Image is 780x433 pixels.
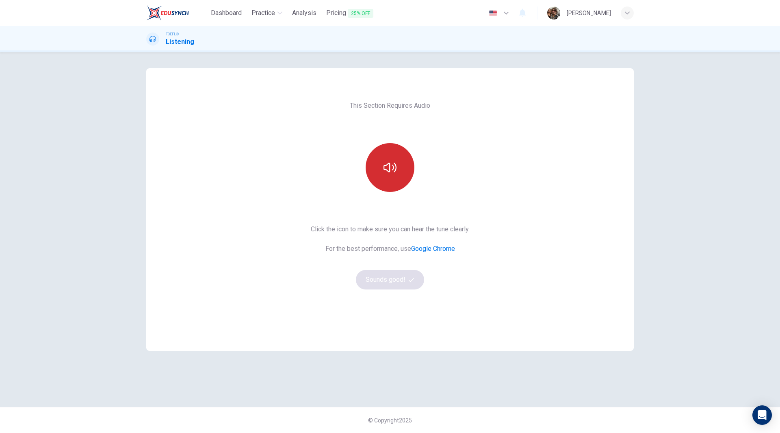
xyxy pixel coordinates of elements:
span: For the best performance, use [311,244,470,254]
img: Profile picture [547,7,560,20]
button: Dashboard [208,6,245,20]
span: This Section Requires Audio [350,101,430,111]
div: Open Intercom Messenger [752,405,772,425]
span: Practice [251,8,275,18]
div: [PERSON_NAME] [567,8,611,18]
img: en [488,10,498,16]
span: TOEFL® [166,31,179,37]
a: EduSynch logo [146,5,208,21]
span: Click the icon to make sure you can hear the tune clearly. [311,224,470,234]
span: Analysis [292,8,316,18]
a: Analysis [289,6,320,21]
img: EduSynch logo [146,5,189,21]
span: Dashboard [211,8,242,18]
button: Practice [248,6,286,20]
span: 25% OFF [348,9,373,18]
h1: Listening [166,37,194,47]
button: Pricing25% OFF [323,6,377,21]
span: © Copyright 2025 [368,417,412,424]
button: Analysis [289,6,320,20]
a: Dashboard [208,6,245,21]
a: Google Chrome [411,245,455,252]
span: Pricing [326,8,373,18]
